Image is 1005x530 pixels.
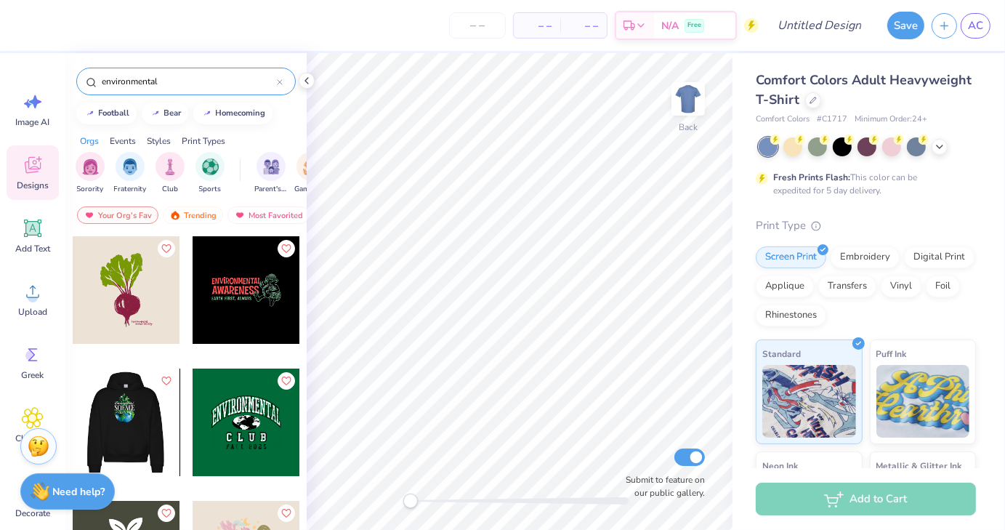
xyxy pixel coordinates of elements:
img: Fraternity Image [122,158,138,175]
button: filter button [254,152,288,195]
img: trending.gif [169,210,181,220]
button: Like [278,372,295,390]
strong: Fresh Prints Flash: [773,172,850,183]
span: – – [569,18,598,33]
span: Standard [762,346,801,361]
span: Image AI [16,116,50,128]
div: bear [164,109,182,117]
div: filter for Game Day [294,152,328,195]
div: Screen Print [756,246,826,268]
span: Metallic & Glitter Ink [876,458,962,473]
span: Comfort Colors [756,113,810,126]
div: Transfers [818,276,876,297]
button: filter button [76,152,105,195]
div: homecoming [216,109,266,117]
button: bear [142,103,188,124]
button: Like [278,240,295,257]
div: filter for Sorority [76,152,105,195]
input: – – [449,12,506,39]
img: trend_line.gif [84,109,96,118]
div: Print Types [182,134,225,148]
span: # C1717 [817,113,847,126]
span: Minimum Order: 24 + [855,113,927,126]
span: Sorority [77,184,104,195]
img: Standard [762,365,856,438]
div: Foil [926,276,960,297]
div: Most Favorited [227,206,310,224]
div: Vinyl [881,276,921,297]
div: football [99,109,130,117]
div: Accessibility label [403,494,418,508]
button: homecoming [193,103,273,124]
button: Like [278,505,295,522]
span: N/A [661,18,679,33]
button: Like [158,372,175,390]
div: Your Org's Fav [77,206,158,224]
img: Puff Ink [876,365,970,438]
div: Orgs [80,134,99,148]
label: Submit to feature on our public gallery. [618,473,705,499]
div: Back [679,121,698,134]
span: Greek [22,369,44,381]
span: Free [687,20,701,31]
span: Clipart & logos [9,433,57,456]
span: – – [522,18,552,33]
div: filter for Club [156,152,185,195]
span: Puff Ink [876,346,907,361]
span: Decorate [15,507,50,519]
img: Club Image [162,158,178,175]
div: Rhinestones [756,305,826,326]
div: filter for Parent's Weekend [254,152,288,195]
button: Like [158,505,175,522]
div: Embroidery [831,246,900,268]
img: Game Day Image [303,158,320,175]
div: Styles [147,134,171,148]
button: filter button [156,152,185,195]
div: filter for Sports [195,152,225,195]
span: Comfort Colors Adult Heavyweight T-Shirt [756,71,972,108]
div: This color can be expedited for 5 day delivery. [773,171,952,197]
span: Neon Ink [762,458,798,473]
span: Designs [17,180,49,191]
div: Print Type [756,217,976,234]
img: most_fav.gif [84,210,95,220]
button: Like [158,240,175,257]
div: Digital Print [904,246,974,268]
span: Add Text [15,243,50,254]
button: filter button [294,152,328,195]
div: Applique [756,276,814,297]
span: Sports [199,184,222,195]
div: Events [110,134,136,148]
img: most_fav.gif [234,210,246,220]
img: Parent's Weekend Image [263,158,280,175]
img: trend_line.gif [201,109,213,118]
button: football [76,103,137,124]
img: Sorority Image [82,158,99,175]
button: Save [887,12,924,39]
div: Trending [163,206,223,224]
img: trend_line.gif [150,109,161,118]
img: Back [674,84,703,113]
button: filter button [114,152,147,195]
a: AC [961,13,990,39]
span: Upload [18,306,47,318]
strong: Need help? [53,485,105,499]
span: Parent's Weekend [254,184,288,195]
button: filter button [195,152,225,195]
div: filter for Fraternity [114,152,147,195]
img: Sports Image [202,158,219,175]
input: Try "Alpha" [100,74,277,89]
span: AC [968,17,983,34]
input: Untitled Design [766,11,873,40]
span: Game Day [294,184,328,195]
span: Club [162,184,178,195]
span: Fraternity [114,184,147,195]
